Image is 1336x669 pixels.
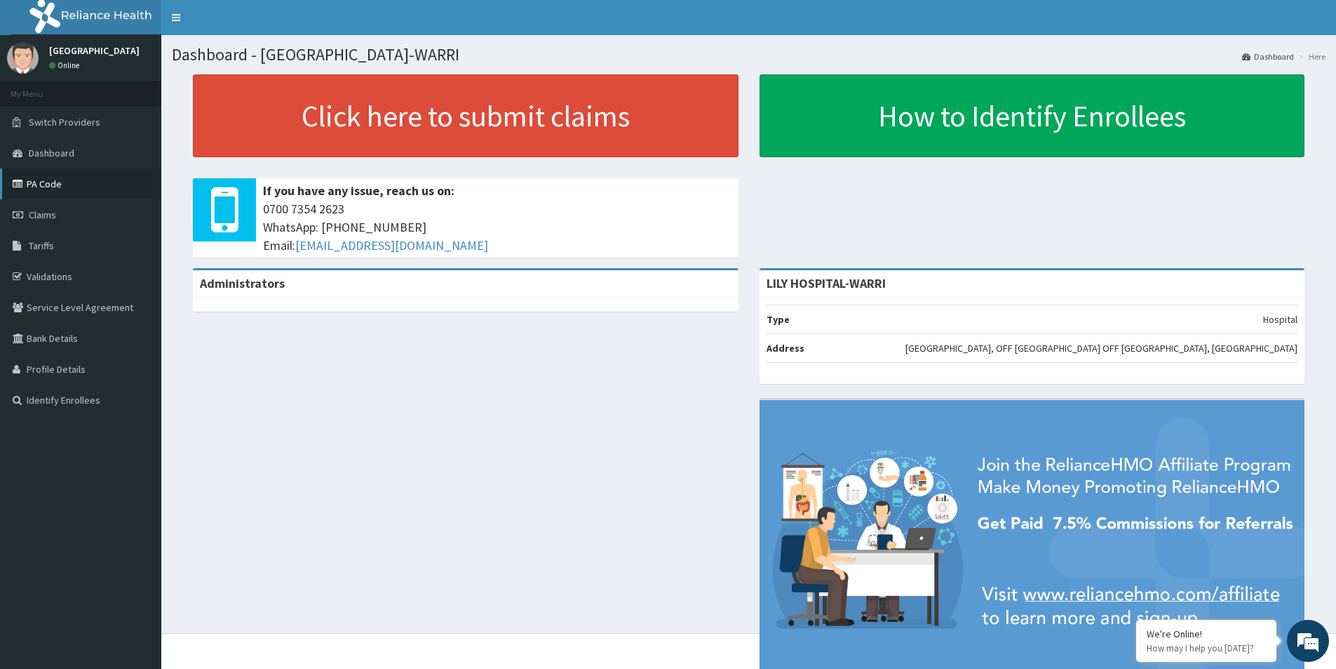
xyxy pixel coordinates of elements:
a: Click here to submit claims [193,74,738,157]
span: Claims [29,208,56,221]
h1: Dashboard - [GEOGRAPHIC_DATA]-WARRI [172,46,1325,64]
span: Switch Providers [29,116,100,128]
p: How may I help you today? [1147,642,1266,654]
b: Type [767,313,790,326]
a: How to Identify Enrollees [760,74,1305,157]
p: [GEOGRAPHIC_DATA] [49,46,140,55]
a: Dashboard [1242,51,1294,62]
a: [EMAIL_ADDRESS][DOMAIN_NAME] [295,237,488,253]
span: Tariffs [29,239,54,252]
a: Online [49,60,83,70]
strong: LILY HOSPITAL-WARRI [767,275,886,291]
p: [GEOGRAPHIC_DATA], OFF [GEOGRAPHIC_DATA] OFF [GEOGRAPHIC_DATA], [GEOGRAPHIC_DATA] [905,341,1297,355]
b: Administrators [200,275,285,291]
p: Hospital [1263,312,1297,326]
li: Here [1295,51,1325,62]
div: We're Online! [1147,628,1266,640]
b: If you have any issue, reach us on: [263,183,454,199]
span: 0700 7354 2623 WhatsApp: [PHONE_NUMBER] Email: [263,200,731,254]
img: User Image [7,42,39,74]
b: Address [767,342,804,355]
span: Dashboard [29,147,74,159]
